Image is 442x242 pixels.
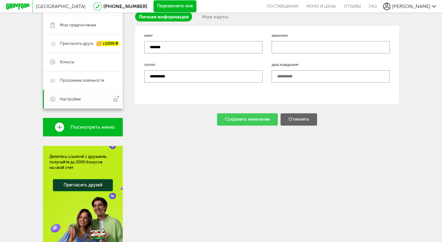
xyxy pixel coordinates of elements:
div: Почта* [144,63,262,68]
button: Перезвоните мне [153,0,196,13]
div: Фамилия [272,33,390,38]
span: [PERSON_NAME] [392,3,431,9]
span: Настройки [60,96,81,102]
a: Мои карты [198,12,232,21]
a: Посмотреть меню [43,118,123,136]
a: Пригласить друзей [53,179,113,191]
a: Личная информация [135,12,192,21]
a: [PHONE_NUMBER] [103,3,147,9]
span: Мои предпочтения [60,22,96,28]
span: Посмотреть меню [71,124,115,130]
a: Мои предпочтения [43,16,123,34]
span: Пригласить друга [60,41,93,46]
div: Делитесь ссылкой с друзьями, получайте до 1000 бонусов на свой счет [49,154,116,170]
span: [GEOGRAPHIC_DATA] [36,3,86,9]
span: Программа лояльности [60,78,104,83]
a: Пригласить друга +1000 ₽ [43,34,123,53]
a: Программа лояльности [43,71,123,90]
div: Дата рождения* [272,63,390,68]
span: Бонусы [60,59,74,65]
a: Настройки [43,90,123,108]
div: +1000 ₽ [96,41,120,46]
a: Бонусы [43,53,123,71]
